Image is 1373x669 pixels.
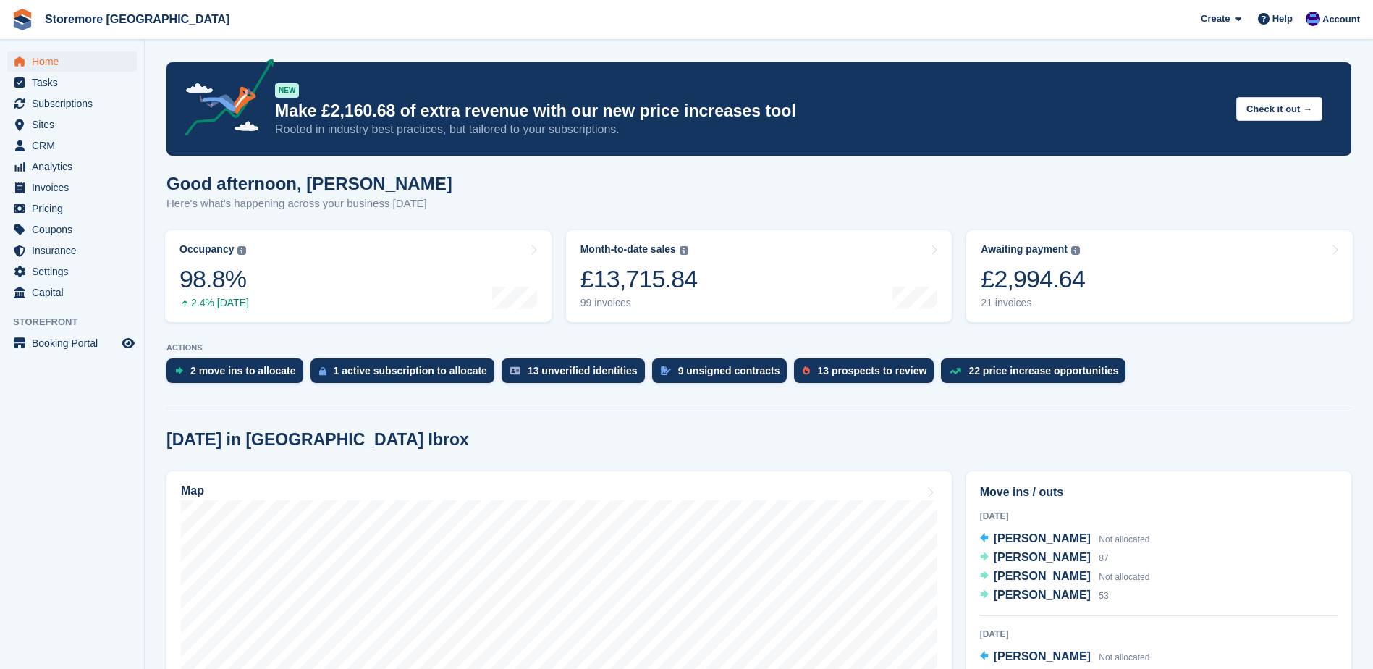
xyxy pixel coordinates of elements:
[994,570,1091,582] span: [PERSON_NAME]
[310,358,502,390] a: 1 active subscription to allocate
[580,297,698,309] div: 99 invoices
[179,297,249,309] div: 2.4% [DATE]
[181,484,204,497] h2: Map
[661,366,671,375] img: contract_signature_icon-13c848040528278c33f63329250d36e43548de30e8caae1d1a13099fd9432cc5.svg
[1099,652,1149,662] span: Not allocated
[32,177,119,198] span: Invoices
[179,264,249,294] div: 98.8%
[994,589,1091,601] span: [PERSON_NAME]
[803,366,810,375] img: prospect-51fa495bee0391a8d652442698ab0144808aea92771e9ea1ae160a38d050c398.svg
[7,240,137,261] a: menu
[794,358,941,390] a: 13 prospects to review
[7,333,137,353] a: menu
[32,261,119,282] span: Settings
[275,101,1225,122] p: Make £2,160.68 of extra revenue with our new price increases tool
[1201,12,1230,26] span: Create
[980,586,1109,605] a: [PERSON_NAME] 53
[190,365,296,376] div: 2 move ins to allocate
[39,7,235,31] a: Storemore [GEOGRAPHIC_DATA]
[173,59,274,141] img: price-adjustments-announcement-icon-8257ccfd72463d97f412b2fc003d46551f7dbcb40ab6d574587a9cd5c0d94...
[1099,553,1108,563] span: 87
[7,114,137,135] a: menu
[941,358,1133,390] a: 22 price increase opportunities
[166,174,452,193] h1: Good afternoon, [PERSON_NAME]
[32,282,119,303] span: Capital
[7,93,137,114] a: menu
[980,568,1150,586] a: [PERSON_NAME] Not allocated
[1071,246,1080,255] img: icon-info-grey-7440780725fd019a000dd9b08b2336e03edf1995a4989e88bcd33f0948082b44.svg
[32,135,119,156] span: CRM
[1272,12,1293,26] span: Help
[1099,591,1108,601] span: 53
[980,510,1338,523] div: [DATE]
[179,243,234,256] div: Occupancy
[32,156,119,177] span: Analytics
[7,135,137,156] a: menu
[968,365,1118,376] div: 22 price increase opportunities
[7,156,137,177] a: menu
[980,530,1150,549] a: [PERSON_NAME] Not allocated
[7,282,137,303] a: menu
[981,264,1085,294] div: £2,994.64
[32,198,119,219] span: Pricing
[502,358,652,390] a: 13 unverified identities
[817,365,926,376] div: 13 prospects to review
[981,297,1085,309] div: 21 invoices
[32,240,119,261] span: Insurance
[994,532,1091,544] span: [PERSON_NAME]
[1322,12,1360,27] span: Account
[950,368,961,374] img: price_increase_opportunities-93ffe204e8149a01c8c9dc8f82e8f89637d9d84a8eef4429ea346261dce0b2c0.svg
[275,122,1225,138] p: Rooted in industry best practices, but tailored to your subscriptions.
[678,365,780,376] div: 9 unsigned contracts
[7,177,137,198] a: menu
[32,93,119,114] span: Subscriptions
[981,243,1068,256] div: Awaiting payment
[580,243,676,256] div: Month-to-date sales
[980,484,1338,501] h2: Move ins / outs
[1099,572,1149,582] span: Not allocated
[510,366,520,375] img: verify_identity-adf6edd0f0f0b5bbfe63781bf79b02c33cf7c696d77639b501bdc392416b5a36.svg
[7,261,137,282] a: menu
[175,366,183,375] img: move_ins_to_allocate_icon-fdf77a2bb77ea45bf5b3d319d69a93e2d87916cf1d5bf7949dd705db3b84f3ca.svg
[319,366,326,376] img: active_subscription_to_allocate_icon-d502201f5373d7db506a760aba3b589e785aa758c864c3986d89f69b8ff3...
[566,230,952,322] a: Month-to-date sales £13,715.84 99 invoices
[528,365,638,376] div: 13 unverified identities
[980,648,1150,667] a: [PERSON_NAME] Not allocated
[652,358,795,390] a: 9 unsigned contracts
[680,246,688,255] img: icon-info-grey-7440780725fd019a000dd9b08b2336e03edf1995a4989e88bcd33f0948082b44.svg
[32,72,119,93] span: Tasks
[32,51,119,72] span: Home
[32,114,119,135] span: Sites
[119,334,137,352] a: Preview store
[980,628,1338,641] div: [DATE]
[7,219,137,240] a: menu
[966,230,1353,322] a: Awaiting payment £2,994.64 21 invoices
[7,198,137,219] a: menu
[980,549,1109,568] a: [PERSON_NAME] 87
[166,195,452,212] p: Here's what's happening across your business [DATE]
[166,343,1351,353] p: ACTIONS
[7,72,137,93] a: menu
[1306,12,1320,26] img: Angela
[994,551,1091,563] span: [PERSON_NAME]
[580,264,698,294] div: £13,715.84
[237,246,246,255] img: icon-info-grey-7440780725fd019a000dd9b08b2336e03edf1995a4989e88bcd33f0948082b44.svg
[166,430,469,450] h2: [DATE] in [GEOGRAPHIC_DATA] Ibrox
[165,230,552,322] a: Occupancy 98.8% 2.4% [DATE]
[12,9,33,30] img: stora-icon-8386f47178a22dfd0bd8f6a31ec36ba5ce8667c1dd55bd0f319d3a0aa187defe.svg
[166,358,310,390] a: 2 move ins to allocate
[13,315,144,329] span: Storefront
[275,83,299,98] div: NEW
[1099,534,1149,544] span: Not allocated
[994,650,1091,662] span: [PERSON_NAME]
[334,365,487,376] div: 1 active subscription to allocate
[32,219,119,240] span: Coupons
[32,333,119,353] span: Booking Portal
[1236,97,1322,121] button: Check it out →
[7,51,137,72] a: menu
